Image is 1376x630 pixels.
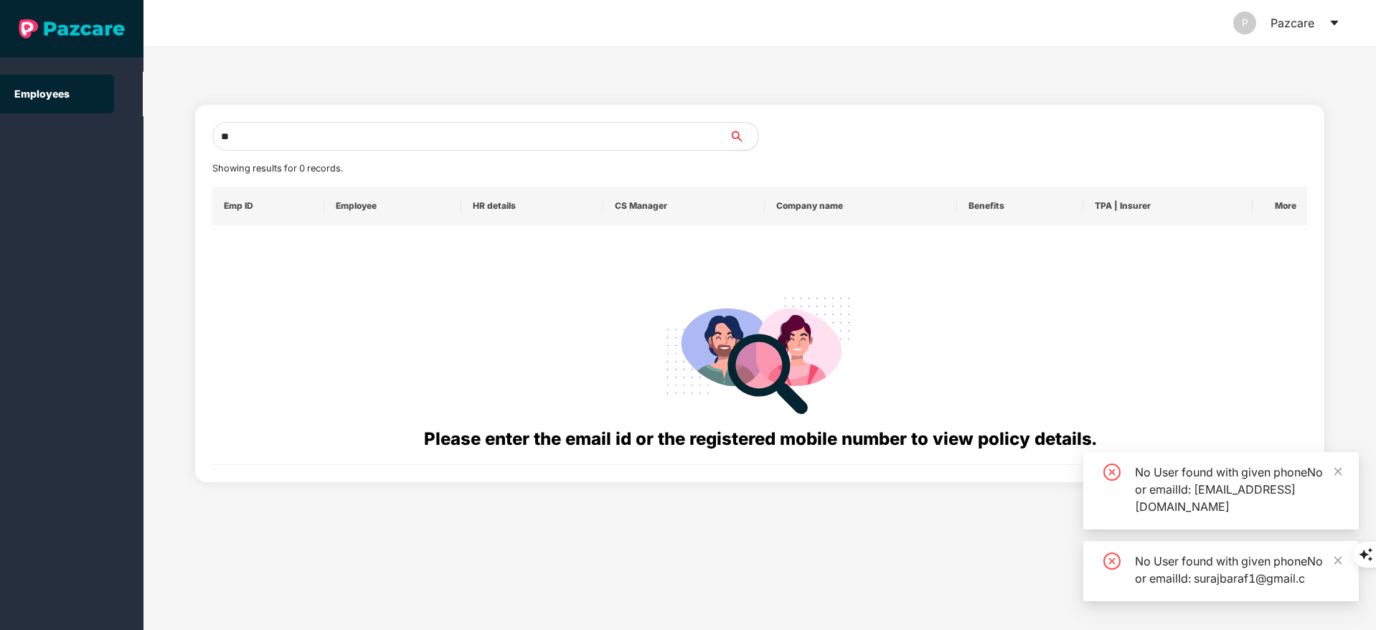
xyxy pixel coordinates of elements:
[1135,553,1342,587] div: No User found with given phoneNo or emailId: surajbaraf1@gmail.c
[1333,555,1343,565] span: close
[1103,464,1121,481] span: close-circle
[1329,17,1340,29] span: caret-down
[656,280,863,426] img: svg+xml;base64,PHN2ZyB4bWxucz0iaHR0cDovL3d3dy53My5vcmcvMjAwMC9zdmciIHdpZHRoPSIyODgiIGhlaWdodD0iMj...
[212,187,325,225] th: Emp ID
[1253,187,1307,225] th: More
[212,163,343,174] span: Showing results for 0 records.
[1103,553,1121,570] span: close-circle
[14,88,70,100] a: Employees
[1135,464,1342,515] div: No User found with given phoneNo or emailId: [EMAIL_ADDRESS][DOMAIN_NAME]
[1333,466,1343,476] span: close
[729,122,759,151] button: search
[765,187,957,225] th: Company name
[1083,187,1253,225] th: TPA | Insurer
[729,131,758,142] span: search
[461,187,603,225] th: HR details
[603,187,765,225] th: CS Manager
[957,187,1083,225] th: Benefits
[424,428,1096,449] span: Please enter the email id or the registered mobile number to view policy details.
[1242,11,1248,34] span: P
[324,187,461,225] th: Employee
